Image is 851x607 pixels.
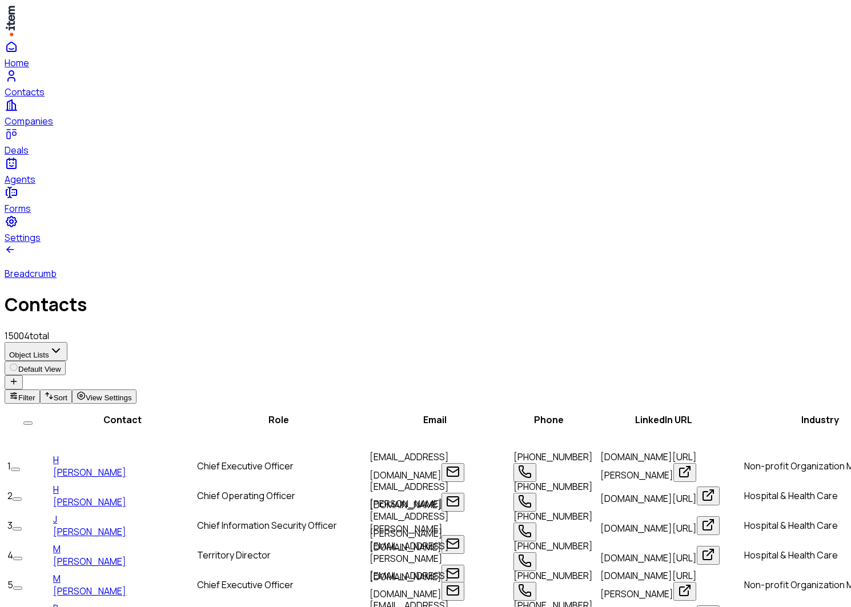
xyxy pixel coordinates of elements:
span: 3 [7,519,13,532]
button: Open [513,582,536,601]
span: Chief Executive Officer [197,578,294,591]
a: Contacts [5,69,846,98]
span: Territory Director [197,549,271,561]
span: Hospital & Health Care [744,549,838,561]
div: H [53,453,195,466]
span: [PERSON_NAME][EMAIL_ADDRESS][PERSON_NAME][DOMAIN_NAME] [370,497,449,553]
span: [EMAIL_ADDRESS][DOMAIN_NAME] [370,569,449,600]
div: 15004 total [5,329,846,342]
button: Default View [5,361,66,375]
span: Chief Operating Officer [197,489,295,502]
button: Open [441,582,464,601]
span: Role [268,413,289,426]
div: H [53,483,195,496]
button: Open [697,516,720,535]
div: J [53,513,195,525]
a: M[PERSON_NAME] [53,542,195,568]
button: Filter [5,389,40,404]
span: LinkedIn URL [635,413,692,426]
a: Agents [5,156,846,186]
span: [DOMAIN_NAME][URL][PERSON_NAME] [600,569,697,600]
span: Hospital & Health Care [744,489,838,502]
button: Open [513,522,536,541]
div: M [53,572,195,585]
span: [PHONE_NUMBER] [513,510,593,522]
span: Filter [18,393,35,402]
a: Home [5,40,846,69]
span: [EMAIL_ADDRESS][DOMAIN_NAME] [370,451,449,481]
span: Chief Executive Officer [197,460,294,472]
span: Settings [5,231,41,244]
span: 2 [7,489,13,502]
button: Open [441,493,464,512]
span: [PHONE_NUMBER] [513,540,593,552]
span: Phone [534,413,564,426]
a: deals [5,127,846,156]
span: Chief Information Security Officer [197,519,337,532]
span: [DOMAIN_NAME][URL] [600,492,697,505]
span: Home [5,57,29,69]
a: Forms [5,186,846,215]
span: [DOMAIN_NAME][URL] [600,552,697,564]
button: Open [513,552,536,571]
span: Companies [5,115,53,127]
span: Deals [5,144,29,156]
a: Companies [5,98,846,127]
span: View Settings [86,393,132,402]
div: M [53,542,195,555]
span: [DOMAIN_NAME][URL][PERSON_NAME] [600,451,697,481]
button: Open [673,463,696,482]
span: Hospital & Health Care [744,519,838,532]
span: Email [423,413,447,426]
a: J[PERSON_NAME] [53,513,195,538]
span: [EMAIL_ADDRESS][DOMAIN_NAME] [370,480,449,511]
p: Breadcrumb [5,267,846,280]
a: H[PERSON_NAME] [53,453,195,479]
span: Contacts [5,86,45,98]
span: [PHONE_NUMBER] [513,569,593,582]
h1: Contacts [5,292,846,317]
span: Contact [103,413,142,426]
span: Agents [5,173,35,186]
span: Forms [5,202,31,215]
button: View Settings [72,389,137,404]
button: Open [697,487,720,505]
span: [PHONE_NUMBER] [513,480,593,493]
span: Sort [54,393,67,402]
button: Open [513,463,536,482]
button: Sort [40,389,72,404]
button: Open [441,463,464,482]
a: Settings [5,215,846,244]
span: [PHONE_NUMBER] [513,451,593,463]
a: Breadcrumb [5,246,846,280]
a: M[PERSON_NAME] [53,572,195,597]
a: H[PERSON_NAME] [53,483,195,508]
button: Open [673,582,696,601]
span: [DOMAIN_NAME][URL] [600,522,697,534]
button: Open [697,546,720,565]
span: 1 [7,460,11,472]
span: 4 [7,549,13,561]
span: 5 [7,578,13,591]
button: Open [513,493,536,512]
img: Item Brain Logo [5,5,16,37]
span: [PERSON_NAME][EMAIL_ADDRESS][PERSON_NAME][DOMAIN_NAME] [370,527,449,583]
span: Industry [801,413,839,426]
